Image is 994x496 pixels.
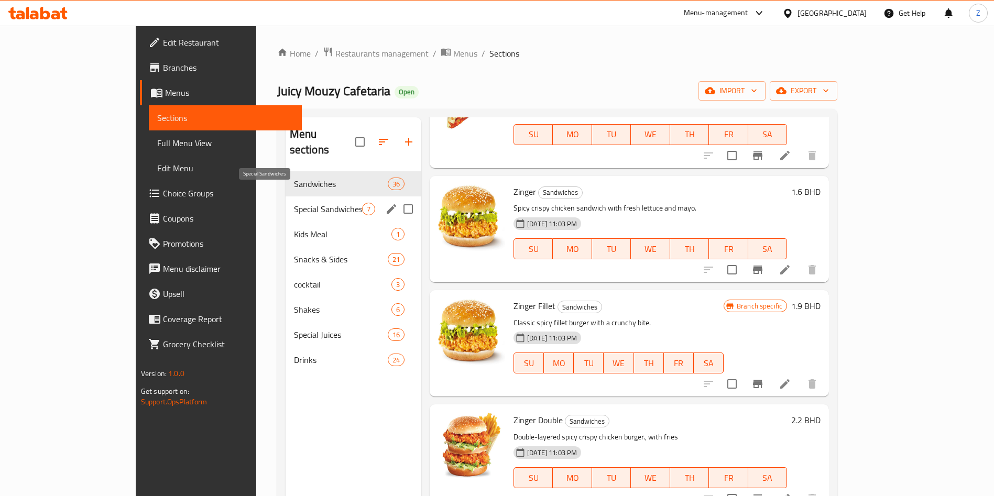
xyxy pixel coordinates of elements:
[514,352,544,373] button: SU
[140,55,302,80] a: Branches
[523,333,581,343] span: [DATE] 11:03 PM
[294,253,388,266] span: Snacks & Sides
[721,145,743,167] span: Select to update
[791,184,821,199] h6: 1.6 BHD
[631,467,670,488] button: WE
[438,299,505,366] img: Zinger Fillet
[596,127,627,142] span: TU
[294,203,362,215] span: Special Sandwiches
[392,280,404,290] span: 3
[141,384,189,398] span: Get support on:
[286,247,421,272] div: Snacks & Sides21
[791,413,821,427] h6: 2.2 BHD
[752,127,783,142] span: SA
[514,202,787,215] p: Spicy crispy chicken sandwich with fresh lettuce and mayo.
[388,253,405,266] div: items
[388,179,404,189] span: 36
[396,129,421,155] button: Add section
[752,470,783,486] span: SA
[779,149,791,162] a: Edit menu item
[294,178,388,190] span: Sandwiches
[544,352,574,373] button: MO
[557,241,587,257] span: MO
[514,316,724,329] p: Classic spicy fillet burger with a crunchy bite.
[592,238,631,259] button: TU
[163,36,293,49] span: Edit Restaurant
[592,124,631,145] button: TU
[277,47,838,60] nav: breadcrumb
[596,241,627,257] span: TU
[388,330,404,340] span: 16
[391,278,405,291] div: items
[163,212,293,225] span: Coupons
[553,124,592,145] button: MO
[294,303,391,316] span: Shakes
[721,259,743,281] span: Select to update
[140,256,302,281] a: Menu disclaimer
[557,127,587,142] span: MO
[713,127,744,142] span: FR
[392,229,404,239] span: 1
[745,257,770,282] button: Branch-specific-item
[514,431,787,444] p: Double-layered spicy crispy chicken burger., with fries
[149,130,302,156] a: Full Menu View
[548,356,570,371] span: MO
[604,352,633,373] button: WE
[294,278,391,291] div: cocktail
[791,299,821,313] h6: 1.9 BHD
[523,448,581,458] span: [DATE] 11:03 PM
[392,305,404,315] span: 6
[391,228,405,240] div: items
[709,467,748,488] button: FR
[395,87,419,96] span: Open
[514,124,553,145] button: SU
[592,467,631,488] button: TU
[733,301,787,311] span: Branch specific
[163,61,293,74] span: Branches
[608,356,629,371] span: WE
[514,298,555,314] span: Zinger Fillet
[315,47,319,60] li: /
[578,356,599,371] span: TU
[335,47,429,60] span: Restaurants management
[140,281,302,306] a: Upsell
[514,467,553,488] button: SU
[294,328,388,341] span: Special Juices
[294,354,388,366] div: Drinks
[388,178,405,190] div: items
[670,467,709,488] button: TH
[748,238,787,259] button: SA
[635,241,665,257] span: WE
[140,181,302,206] a: Choice Groups
[163,313,293,325] span: Coverage Report
[596,470,627,486] span: TU
[165,86,293,99] span: Menus
[323,47,429,60] a: Restaurants management
[362,203,375,215] div: items
[752,241,783,257] span: SA
[163,338,293,350] span: Grocery Checklist
[778,84,829,97] span: export
[748,467,787,488] button: SA
[514,238,553,259] button: SU
[635,127,665,142] span: WE
[277,79,390,103] span: Juicy Mouzy Cafetaria
[140,80,302,105] a: Menus
[670,124,709,145] button: TH
[539,186,582,199] span: Sandwiches
[514,412,563,428] span: Zinger Double
[163,288,293,300] span: Upsell
[140,206,302,231] a: Coupons
[713,470,744,486] span: FR
[363,204,375,214] span: 7
[745,371,770,396] button: Branch-specific-item
[388,354,405,366] div: items
[518,470,549,486] span: SU
[140,30,302,55] a: Edit Restaurant
[631,124,670,145] button: WE
[371,129,396,155] span: Sort sections
[163,187,293,200] span: Choice Groups
[698,356,719,371] span: SA
[163,237,293,250] span: Promotions
[779,378,791,390] a: Edit menu item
